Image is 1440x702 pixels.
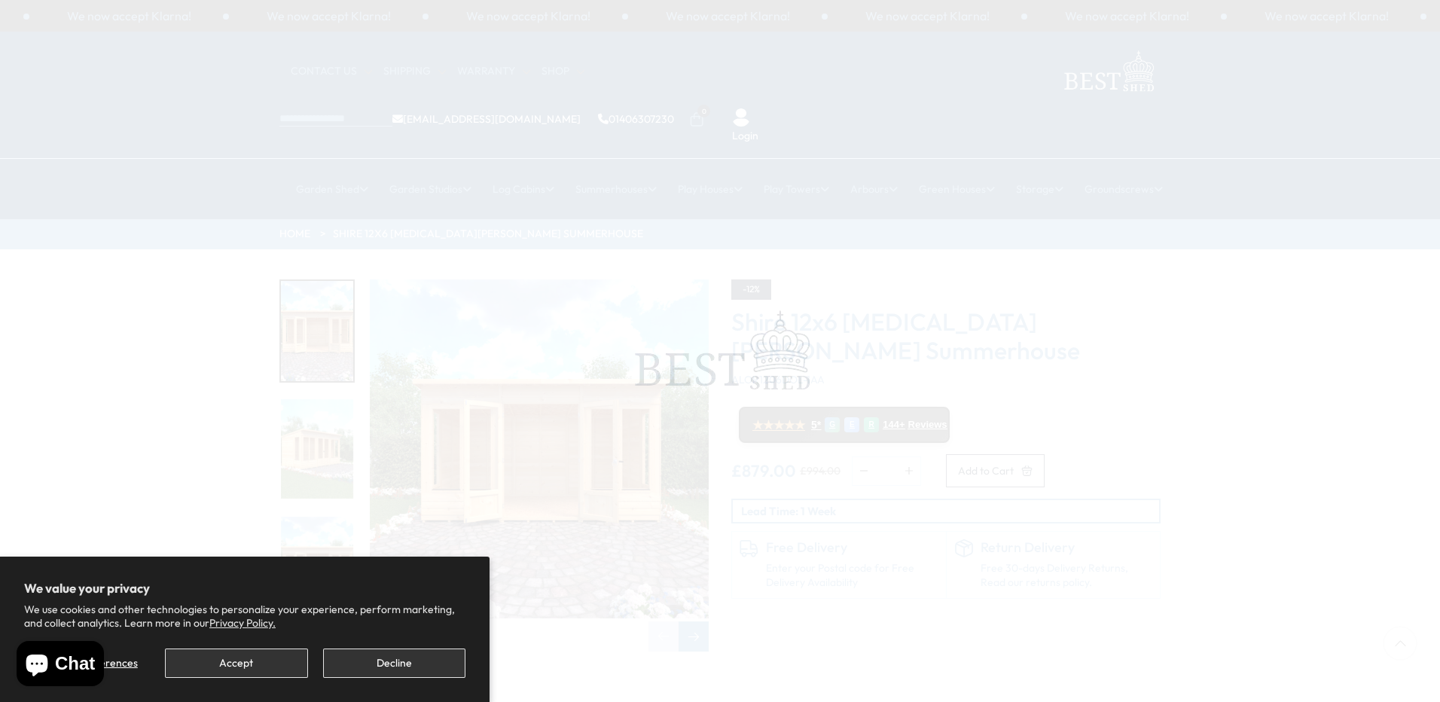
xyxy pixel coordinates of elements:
[165,649,307,678] button: Accept
[12,641,108,690] inbox-online-store-chat: Shopify online store chat
[24,581,465,596] h2: We value your privacy
[24,603,465,630] p: We use cookies and other technologies to personalize your experience, perform marketing, and coll...
[323,649,465,678] button: Decline
[209,616,276,630] a: Privacy Policy.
